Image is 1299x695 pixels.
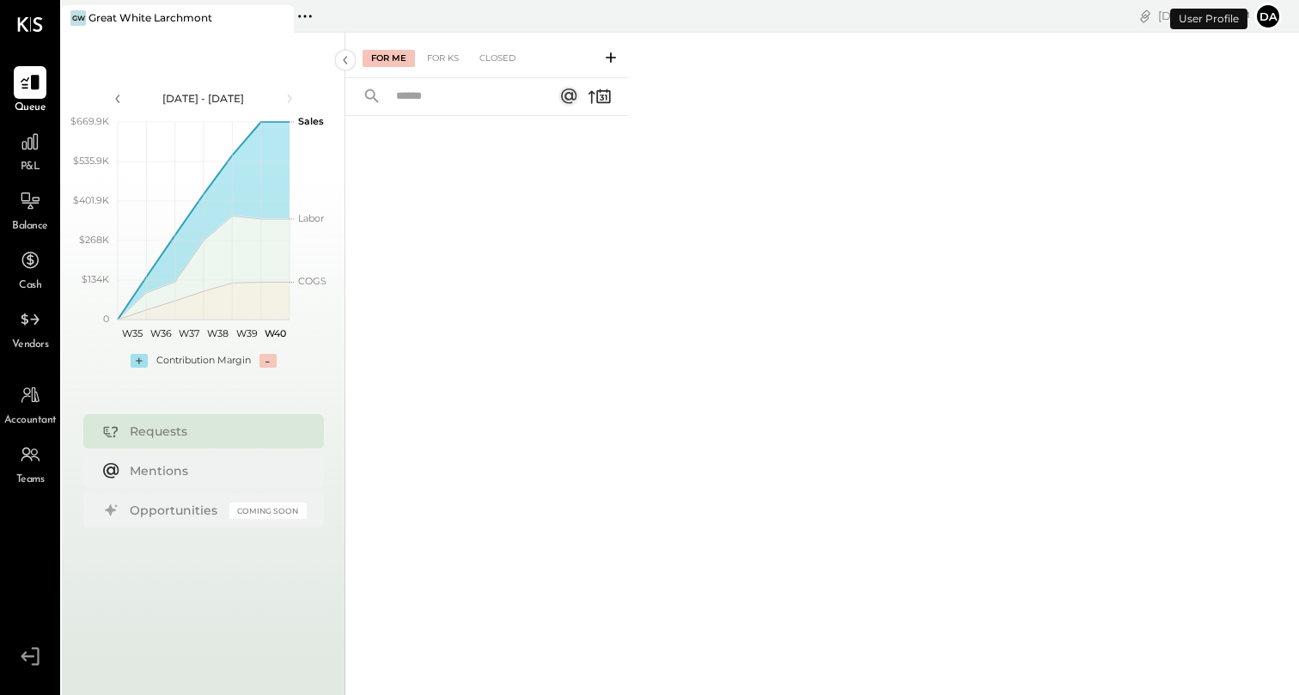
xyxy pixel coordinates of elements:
text: W36 [149,327,171,339]
span: Cash [19,278,41,294]
span: Queue [15,101,46,116]
div: Mentions [130,462,298,479]
div: GW [70,10,86,26]
text: W37 [179,327,199,339]
div: Great White Larchmont [88,10,212,25]
div: [DATE] [1158,8,1250,24]
div: For Me [363,50,415,67]
div: For KS [418,50,467,67]
div: Opportunities [130,502,221,519]
a: P&L [1,125,59,175]
div: User Profile [1170,9,1247,29]
text: $401.9K [73,194,109,206]
div: + [131,354,148,368]
text: W40 [264,327,285,339]
a: Teams [1,438,59,488]
div: - [259,354,277,368]
text: W35 [121,327,142,339]
text: Labor [298,212,324,224]
button: DA [1254,3,1282,30]
span: Accountant [4,413,57,429]
span: Vendors [12,338,49,353]
a: Accountant [1,379,59,429]
text: W39 [235,327,257,339]
a: Balance [1,185,59,235]
text: W38 [207,327,229,339]
a: Queue [1,66,59,116]
text: $134K [82,273,109,285]
text: $669.9K [70,115,109,127]
div: copy link [1137,7,1154,25]
text: Sales [298,115,324,127]
a: Cash [1,244,59,294]
text: $268K [79,234,109,246]
div: Contribution Margin [156,354,251,368]
span: Teams [16,472,45,488]
div: [DATE] - [DATE] [131,91,277,106]
text: $535.9K [73,155,109,167]
a: Vendors [1,303,59,353]
text: 0 [103,313,109,325]
div: Coming Soon [229,503,307,519]
div: Closed [471,50,524,67]
div: Requests [130,423,298,440]
text: COGS [298,275,326,287]
span: Balance [12,219,48,235]
span: P&L [21,160,40,175]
